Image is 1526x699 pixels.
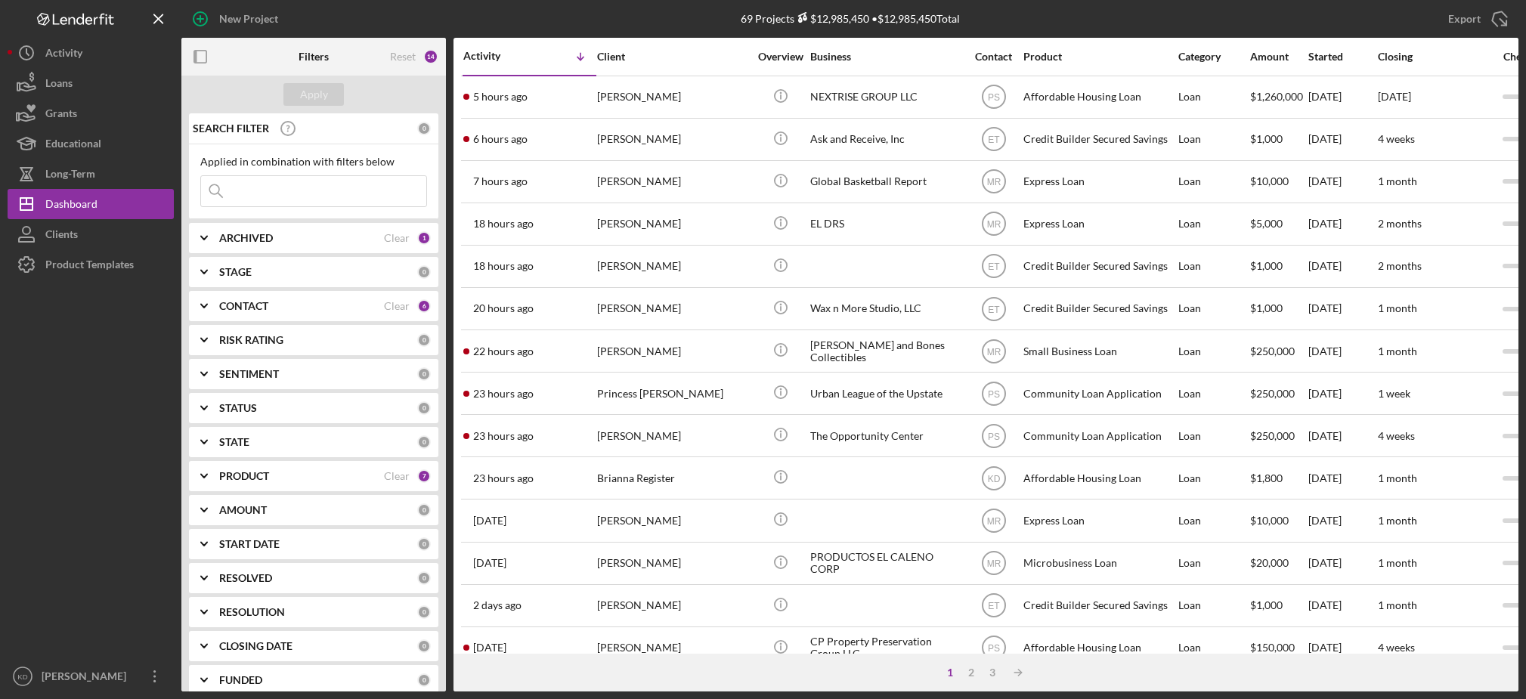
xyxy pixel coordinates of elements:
[597,331,748,371] div: [PERSON_NAME]
[1378,259,1422,272] time: 2 months
[597,246,748,286] div: [PERSON_NAME]
[1178,119,1249,159] div: Loan
[200,156,427,168] div: Applied in combination with filters below
[752,51,809,63] div: Overview
[1178,246,1249,286] div: Loan
[1178,458,1249,498] div: Loan
[986,516,1001,527] text: MR
[988,601,1000,611] text: ET
[1023,77,1175,117] div: Affordable Housing Loan
[219,470,269,482] b: PRODUCT
[597,162,748,202] div: [PERSON_NAME]
[219,606,285,618] b: RESOLUTION
[473,472,534,484] time: 2025-10-13 20:04
[597,77,748,117] div: [PERSON_NAME]
[219,504,267,516] b: AMOUNT
[1178,51,1249,63] div: Category
[384,470,410,482] div: Clear
[1178,77,1249,117] div: Loan
[1250,119,1307,159] div: $1,000
[1378,132,1415,145] time: 4 weeks
[1178,586,1249,626] div: Loan
[1250,259,1283,272] span: $1,000
[982,667,1003,679] div: 3
[988,304,1000,314] text: ET
[597,500,748,540] div: [PERSON_NAME]
[810,331,961,371] div: [PERSON_NAME] and Bones Collectibles
[17,673,27,681] text: KD
[1023,628,1175,668] div: Affordable Housing Loan
[300,83,328,106] div: Apply
[473,388,534,400] time: 2025-10-13 20:37
[390,51,416,63] div: Reset
[1308,204,1376,244] div: [DATE]
[810,204,961,244] div: EL DRS
[8,249,174,280] button: Product Templates
[417,401,431,415] div: 0
[1178,289,1249,329] div: Loan
[1308,458,1376,498] div: [DATE]
[473,91,528,103] time: 2025-10-14 14:23
[1250,641,1295,654] span: $150,000
[1308,543,1376,583] div: [DATE]
[417,231,431,245] div: 1
[1308,586,1376,626] div: [DATE]
[1250,302,1283,314] span: $1,000
[473,133,528,145] time: 2025-10-14 13:15
[8,159,174,189] a: Long-Term
[986,219,1001,230] text: MR
[988,135,1000,145] text: ET
[1023,289,1175,329] div: Credit Builder Secured Savings
[45,159,95,193] div: Long-Term
[1378,175,1417,187] time: 1 month
[1178,331,1249,371] div: Loan
[1250,217,1283,230] span: $5,000
[810,289,961,329] div: Wax n More Studio, LLC
[597,204,748,244] div: [PERSON_NAME]
[1178,500,1249,540] div: Loan
[1250,387,1295,400] span: $250,000
[45,128,101,162] div: Educational
[219,4,278,34] div: New Project
[810,373,961,413] div: Urban League of the Upstate
[45,189,98,223] div: Dashboard
[1378,90,1411,103] time: [DATE]
[417,299,431,313] div: 6
[384,232,410,244] div: Clear
[417,333,431,347] div: 0
[597,586,748,626] div: [PERSON_NAME]
[38,661,136,695] div: [PERSON_NAME]
[1250,90,1303,103] span: $1,260,000
[810,51,961,63] div: Business
[384,300,410,312] div: Clear
[1308,416,1376,456] div: [DATE]
[810,162,961,202] div: Global Basketball Report
[417,503,431,517] div: 0
[193,122,269,135] b: SEARCH FILTER
[1308,628,1376,668] div: [DATE]
[473,302,534,314] time: 2025-10-13 23:33
[473,430,534,442] time: 2025-10-13 20:09
[810,77,961,117] div: NEXTRISE GROUP LLC
[219,334,283,346] b: RISK RATING
[1378,472,1417,484] time: 1 month
[45,249,134,283] div: Product Templates
[219,674,262,686] b: FUNDED
[1023,204,1175,244] div: Express Loan
[45,219,78,253] div: Clients
[1378,302,1417,314] time: 1 month
[1250,429,1295,442] span: $250,000
[1433,4,1518,34] button: Export
[987,643,999,654] text: PS
[1178,628,1249,668] div: Loan
[1308,246,1376,286] div: [DATE]
[1378,598,1417,611] time: 1 month
[597,543,748,583] div: [PERSON_NAME]
[987,473,1000,484] text: KD
[1023,373,1175,413] div: Community Loan Application
[473,557,506,569] time: 2025-10-13 14:09
[45,38,82,72] div: Activity
[961,667,982,679] div: 2
[8,38,174,68] button: Activity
